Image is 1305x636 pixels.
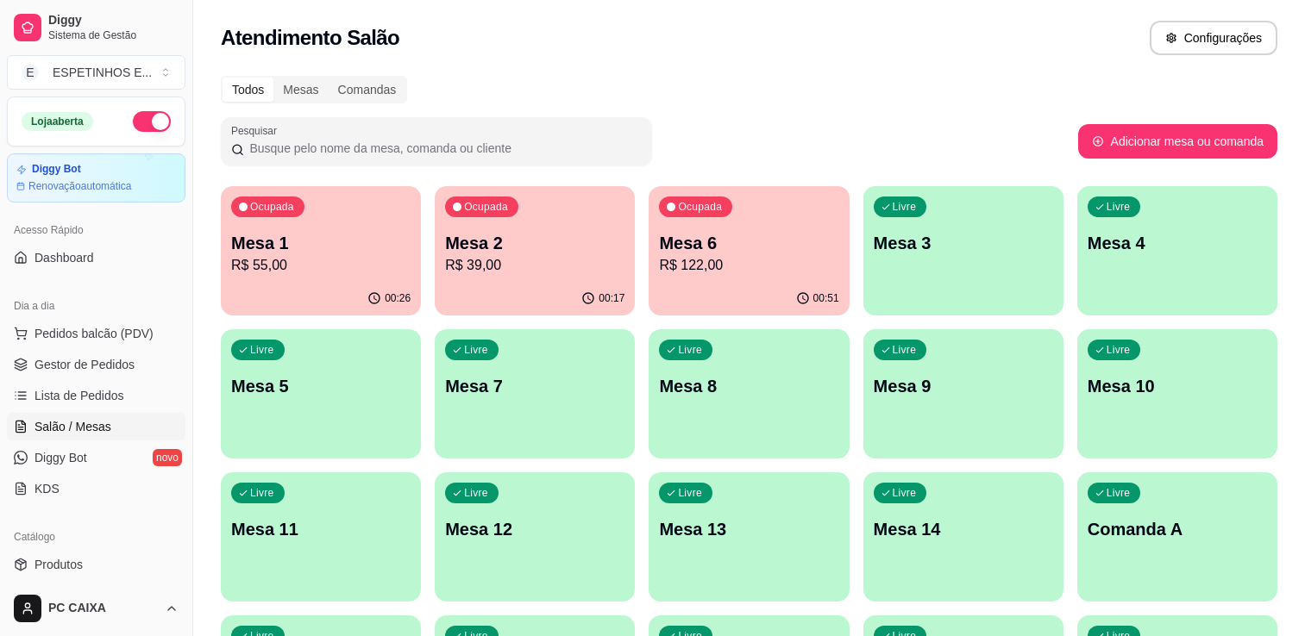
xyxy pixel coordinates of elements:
button: OcupadaMesa 2R$ 39,0000:17 [435,186,635,315]
span: Sistema de Gestão [48,28,179,42]
div: Loja aberta [22,112,93,131]
p: Mesa 12 [445,517,624,541]
p: Mesa 5 [231,374,411,398]
div: Acesso Rápido [7,216,185,244]
a: Produtos [7,551,185,578]
div: Mesas [273,78,328,102]
p: Livre [1107,200,1131,214]
p: Livre [678,486,702,500]
a: Salão / Mesas [7,413,185,440]
p: Livre [250,343,274,357]
input: Pesquisar [244,140,642,157]
p: Comanda A [1088,517,1267,541]
p: 00:51 [813,291,839,305]
a: DiggySistema de Gestão [7,7,185,48]
button: LivreComanda A [1077,472,1277,602]
p: Livre [464,486,488,500]
span: Pedidos balcão (PDV) [35,325,154,342]
button: Configurações [1150,21,1277,55]
p: Livre [250,486,274,500]
p: Mesa 1 [231,231,411,255]
span: PC CAIXA [48,601,158,616]
span: KDS [35,480,60,497]
label: Pesquisar [231,123,283,138]
span: Gestor de Pedidos [35,356,135,373]
button: OcupadaMesa 1R$ 55,0000:26 [221,186,421,315]
a: Lista de Pedidos [7,382,185,409]
p: Ocupada [464,200,508,214]
p: Mesa 4 [1088,231,1267,255]
p: 00:26 [385,291,411,305]
button: OcupadaMesa 6R$ 122,0000:51 [649,186,849,315]
span: Dashboard [35,249,94,266]
a: Diggy Botnovo [7,444,185,471]
p: R$ 39,00 [445,255,624,276]
button: Pedidos balcão (PDV) [7,320,185,347]
p: Mesa 10 [1088,374,1267,398]
button: LivreMesa 14 [863,472,1063,602]
a: KDS [7,475,185,502]
button: PC CAIXA [7,588,185,629]
span: E [22,64,39,81]
button: LivreMesa 10 [1077,329,1277,458]
p: Mesa 9 [874,374,1053,398]
div: Dia a dia [7,292,185,320]
button: LivreMesa 7 [435,329,635,458]
p: Livre [893,200,917,214]
a: Gestor de Pedidos [7,351,185,378]
p: Mesa 6 [659,231,838,255]
article: Diggy Bot [32,163,81,176]
p: Mesa 13 [659,517,838,541]
button: LivreMesa 4 [1077,186,1277,315]
p: Livre [678,343,702,357]
p: Mesa 3 [874,231,1053,255]
p: Ocupada [250,200,294,214]
p: Livre [1107,343,1131,357]
a: Dashboard [7,244,185,271]
button: LivreMesa 13 [649,472,849,602]
div: Todos [223,78,273,102]
button: Adicionar mesa ou comanda [1078,124,1277,159]
p: Ocupada [678,200,722,214]
button: LivreMesa 11 [221,472,421,602]
span: Produtos [35,556,83,573]
p: Mesa 2 [445,231,624,255]
button: LivreMesa 5 [221,329,421,458]
div: Catálogo [7,523,185,551]
button: Alterar Status [133,111,171,132]
span: Lista de Pedidos [35,387,124,404]
p: Livre [893,486,917,500]
p: Mesa 11 [231,517,411,541]
p: Mesa 7 [445,374,624,398]
a: Diggy BotRenovaçãoautomática [7,153,185,203]
p: 00:17 [599,291,624,305]
p: Mesa 8 [659,374,838,398]
span: Diggy [48,13,179,28]
p: Livre [893,343,917,357]
p: Livre [1107,486,1131,500]
button: LivreMesa 12 [435,472,635,602]
span: Diggy Bot [35,449,87,466]
span: Salão / Mesas [35,418,111,435]
div: Comandas [329,78,406,102]
button: LivreMesa 9 [863,329,1063,458]
p: R$ 122,00 [659,255,838,276]
button: LivreMesa 8 [649,329,849,458]
p: Mesa 14 [874,517,1053,541]
p: R$ 55,00 [231,255,411,276]
h2: Atendimento Salão [221,24,399,52]
p: Livre [464,343,488,357]
article: Renovação automática [28,179,131,193]
button: Select a team [7,55,185,90]
div: ESPETINHOS E ... [53,64,152,81]
button: LivreMesa 3 [863,186,1063,315]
